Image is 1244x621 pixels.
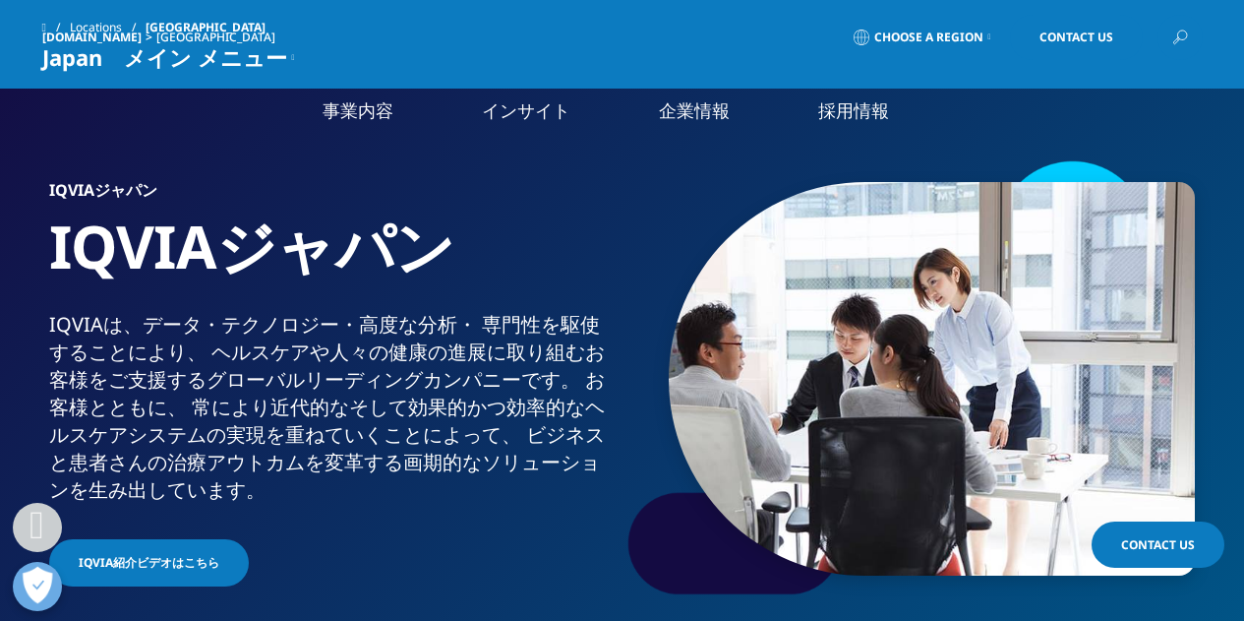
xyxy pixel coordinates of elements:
a: 企業情報 [659,98,730,123]
span: IQVIA紹介ビデオはこちら [79,554,219,572]
a: 事業内容 [323,98,393,123]
h1: IQVIAジャパン [49,210,615,311]
a: Contact Us [1010,15,1143,60]
div: IQVIAは、​データ・​テクノロジー・​高度な​分析・​ 専門性を​駆使する​ことに​より、​ ヘルスケアや​人々の​健康の​進展に​取り組む​お客様を​ご支援​する​グローバル​リーディング... [49,311,615,504]
span: Contact Us [1121,536,1195,553]
a: インサイト [482,98,570,123]
h6: IQVIAジャパン [49,182,615,210]
img: 873_asian-businesspeople-meeting-in-office.jpg [669,182,1195,576]
button: 優先設定センターを開く [13,562,62,611]
a: Contact Us [1092,522,1224,568]
span: Choose a Region [874,30,983,45]
span: Contact Us [1039,31,1113,43]
nav: Primary [207,69,1203,162]
a: IQVIA紹介ビデオはこちら [49,539,249,587]
a: 採用情報 [818,98,889,123]
a: [DOMAIN_NAME] [42,29,142,45]
div: [GEOGRAPHIC_DATA] [156,30,283,45]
